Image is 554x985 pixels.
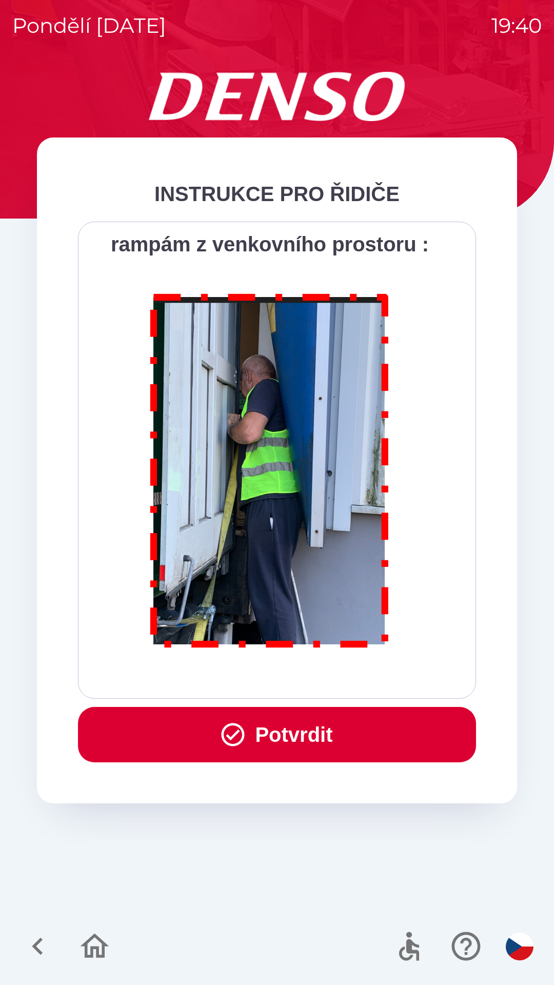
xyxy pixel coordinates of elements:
[37,72,517,121] img: Logo
[138,280,401,657] img: M8MNayrTL6gAAAABJRU5ErkJggg==
[491,10,542,41] p: 19:40
[12,10,166,41] p: pondělí [DATE]
[78,707,476,762] button: Potvrdit
[506,933,533,960] img: cs flag
[78,179,476,209] div: INSTRUKCE PRO ŘIDIČE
